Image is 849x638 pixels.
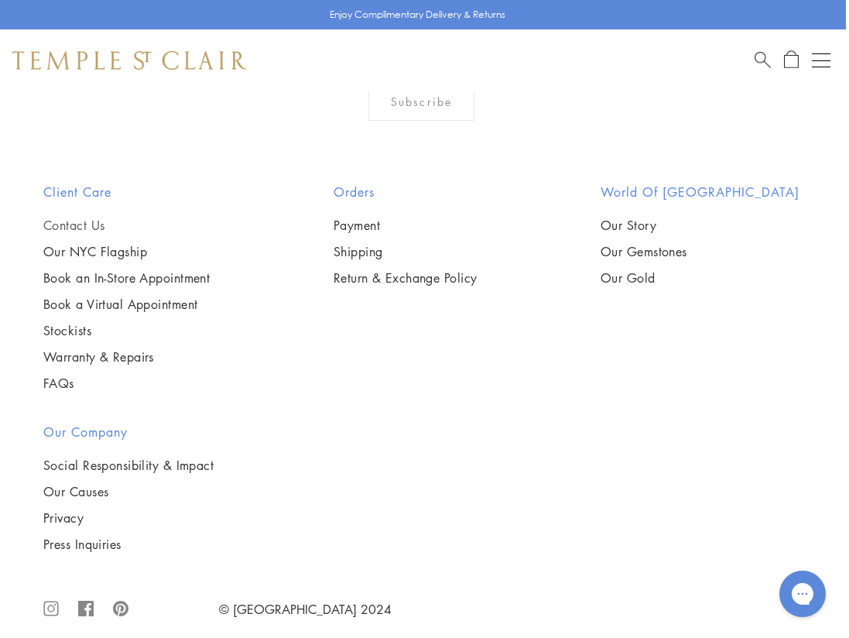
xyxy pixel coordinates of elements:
a: Book an In-Store Appointment [43,269,210,286]
h2: Client Care [43,183,210,201]
a: Our Causes [43,483,214,500]
a: Privacy [43,509,214,527]
a: Press Inquiries [43,536,214,553]
a: Book a Virtual Appointment [43,296,210,313]
img: Temple St. Clair [12,51,246,70]
a: © [GEOGRAPHIC_DATA] 2024 [219,601,392,618]
button: Open navigation [812,51,830,70]
a: Stockists [43,322,210,339]
p: Enjoy Complimentary Delivery & Returns [330,7,505,22]
a: Return & Exchange Policy [334,269,478,286]
a: Our Gold [601,269,799,286]
a: FAQs [43,375,210,392]
iframe: Gorgias live chat messenger [772,565,834,623]
a: Search [755,50,771,70]
a: Shipping [334,243,478,260]
h2: World of [GEOGRAPHIC_DATA] [601,183,799,201]
a: Payment [334,217,478,234]
h2: Our Company [43,423,214,441]
div: Subscribe [368,82,474,121]
a: Our NYC Flagship [43,243,210,260]
a: Our Story [601,217,799,234]
a: Social Responsibility & Impact [43,457,214,474]
a: Warranty & Repairs [43,348,210,365]
a: Contact Us [43,217,210,234]
a: Our Gemstones [601,243,799,260]
a: Open Shopping Bag [784,50,799,70]
h2: Orders [334,183,478,201]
